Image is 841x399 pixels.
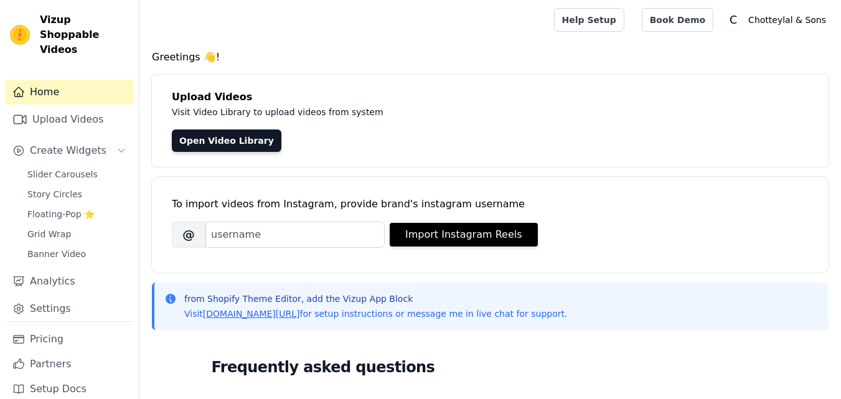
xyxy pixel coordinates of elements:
[390,223,538,246] button: Import Instagram Reels
[5,269,134,294] a: Analytics
[152,50,829,65] h4: Greetings 👋!
[20,205,134,223] a: Floating-Pop ⭐
[554,8,624,32] a: Help Setup
[184,307,567,320] p: Visit for setup instructions or message me in live chat for support.
[20,225,134,243] a: Grid Wrap
[172,197,809,212] div: To import videos from Instagram, provide brand's instagram username
[27,208,95,220] span: Floating-Pop ⭐
[212,355,769,380] h2: Frequently asked questions
[172,222,205,248] span: @
[172,105,730,120] p: Visit Video Library to upload videos from system
[642,8,713,32] a: Book Demo
[184,293,567,305] p: from Shopify Theme Editor, add the Vizup App Block
[10,25,30,45] img: Vizup
[743,9,831,31] p: Chotteylal & Sons
[20,245,134,263] a: Banner Video
[5,138,134,163] button: Create Widgets
[205,222,385,248] input: username
[172,90,809,105] h4: Upload Videos
[30,143,106,158] span: Create Widgets
[20,166,134,183] a: Slider Carousels
[27,188,82,200] span: Story Circles
[27,168,98,181] span: Slider Carousels
[5,327,134,352] a: Pricing
[5,80,134,105] a: Home
[5,352,134,377] a: Partners
[203,309,300,319] a: [DOMAIN_NAME][URL]
[27,248,86,260] span: Banner Video
[40,12,129,57] span: Vizup Shoppable Videos
[730,14,737,26] text: C
[723,9,831,31] button: C Chotteylal & Sons
[172,129,281,152] a: Open Video Library
[27,228,71,240] span: Grid Wrap
[20,185,134,203] a: Story Circles
[5,107,134,132] a: Upload Videos
[5,296,134,321] a: Settings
